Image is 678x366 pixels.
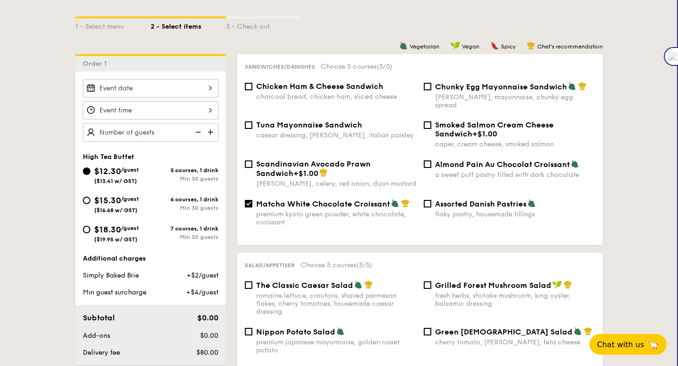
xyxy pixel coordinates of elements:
input: Green [DEMOGRAPHIC_DATA] Saladcherry tomato, [PERSON_NAME], feta cheese [424,328,431,335]
span: (3/5) [356,261,372,269]
div: romaine lettuce, croutons, shaved parmesan flakes, cherry tomatoes, housemade caesar dressing [256,292,416,316]
span: $80.00 [196,349,218,357]
img: icon-vegan.f8ff3823.svg [451,41,460,50]
img: icon-vegetarian.fe4039eb.svg [527,199,536,207]
div: [PERSON_NAME], mayonnaise, chunky egg spread [435,93,595,109]
div: [PERSON_NAME], celery, red onion, dijon mustard [256,180,416,188]
span: +$1.00 [472,129,497,138]
span: Add-ons [83,332,110,340]
input: Nippon Potato Saladpremium japanese mayonnaise, golden russet potato [245,328,252,335]
span: +$4/guest [186,288,218,296]
span: $15.30 [94,195,121,206]
img: icon-vegetarian.fe4039eb.svg [573,327,582,335]
img: icon-vegetarian.fe4039eb.svg [354,280,363,289]
span: Subtotal [83,313,115,322]
input: The Classic Caesar Saladromaine lettuce, croutons, shaved parmesan flakes, cherry tomatoes, house... [245,281,252,289]
span: /guest [121,167,139,173]
div: 7 courses, 1 drink [151,225,218,232]
span: +$1.00 [293,169,318,178]
span: Assorted Danish Pastries [435,199,526,208]
div: Min 30 guests [151,234,218,240]
img: icon-vegan.f8ff3823.svg [552,280,562,289]
span: Choose 5 courses [300,261,372,269]
span: Grilled Forest Mushroom Salad [435,281,551,290]
img: icon-chef-hat.a58ddaea.svg [364,280,373,289]
img: icon-chef-hat.a58ddaea.svg [584,327,592,335]
span: High Tea Buffet [83,153,134,161]
span: Smoked Salmon Cream Cheese Sandwich [435,120,554,138]
input: $18.30/guest($19.95 w/ GST)7 courses, 1 drinkMin 30 guests [83,226,90,233]
div: flaky pastry, housemade fillings [435,210,595,218]
input: Chicken Ham & Cheese Sandwichcharcoal bread, chicken ham, sliced cheese [245,83,252,90]
img: icon-vegetarian.fe4039eb.svg [571,159,579,168]
input: Chunky Egg Mayonnaise Sandwich[PERSON_NAME], mayonnaise, chunky egg spread [424,83,431,90]
span: $0.00 [197,313,218,322]
img: icon-reduce.1d2dbef1.svg [190,123,204,141]
div: premium japanese mayonnaise, golden russet potato [256,338,416,354]
span: Chat with us [597,340,644,349]
span: Tuna Mayonnaise Sandwich [256,120,362,129]
div: 1 - Select menu [75,18,151,32]
span: Nippon Potato Salad [256,327,335,336]
div: 5 courses, 1 drink [151,167,218,174]
img: icon-vegetarian.fe4039eb.svg [399,41,408,50]
span: The Classic Caesar Salad [256,281,353,290]
span: Vegetarian [410,43,439,50]
span: (3/5) [377,63,392,71]
input: Event date [83,79,218,97]
img: icon-spicy.37a8142b.svg [491,41,499,50]
img: icon-chef-hat.a58ddaea.svg [401,199,410,207]
span: Chicken Ham & Cheese Sandwich [256,82,383,91]
span: Delivery fee [83,349,120,357]
div: a sweet puff pastry filled with dark chocolate [435,171,595,179]
div: cherry tomato, [PERSON_NAME], feta cheese [435,338,595,346]
div: Additional charges [83,254,218,263]
span: Green [DEMOGRAPHIC_DATA] Salad [435,327,573,336]
div: charcoal bread, chicken ham, sliced cheese [256,93,416,101]
span: ($13.41 w/ GST) [94,178,137,184]
div: Min 30 guests [151,205,218,211]
img: icon-add.58712e84.svg [204,123,218,141]
input: Almond Pain Au Chocolat Croissanta sweet puff pastry filled with dark chocolate [424,160,431,168]
img: icon-vegetarian.fe4039eb.svg [336,327,345,335]
span: /guest [121,225,139,231]
div: premium kyoto green powder, white chocolate, croissant [256,210,416,226]
span: Simply Baked Brie [83,271,139,279]
span: /guest [121,196,139,202]
span: Sandwiches/Danishes [245,64,315,70]
div: caper, cream cheese, smoked salmon [435,140,595,148]
input: Number of guests [83,123,218,142]
span: Min guest surcharge [83,288,146,296]
input: Smoked Salmon Cream Cheese Sandwich+$1.00caper, cream cheese, smoked salmon [424,121,431,129]
span: Scandinavian Avocado Prawn Sandwich [256,159,371,178]
div: 2 - Select items [151,18,226,32]
img: icon-vegetarian.fe4039eb.svg [568,82,576,90]
span: Vegan [462,43,479,50]
img: icon-chef-hat.a58ddaea.svg [564,280,572,289]
span: Choose 5 courses [321,63,392,71]
span: 🦙 [648,339,659,350]
div: fresh herbs, shiitake mushroom, king oyster, balsamic dressing [435,292,595,308]
input: Assorted Danish Pastriesflaky pastry, housemade fillings [424,200,431,207]
img: icon-vegetarian.fe4039eb.svg [391,199,399,207]
span: Chunky Egg Mayonnaise Sandwich [435,82,567,91]
span: ($19.95 w/ GST) [94,236,137,243]
div: caesar dressing, [PERSON_NAME], italian parsley [256,131,416,139]
span: Salad/Appetiser [245,262,295,269]
button: Chat with us🦙 [589,334,667,355]
input: Tuna Mayonnaise Sandwichcaesar dressing, [PERSON_NAME], italian parsley [245,121,252,129]
span: Almond Pain Au Chocolat Croissant [435,160,570,169]
span: ($16.68 w/ GST) [94,207,137,214]
input: Grilled Forest Mushroom Saladfresh herbs, shiitake mushroom, king oyster, balsamic dressing [424,281,431,289]
span: $18.30 [94,224,121,235]
input: $12.30/guest($13.41 w/ GST)5 courses, 1 drinkMin 30 guests [83,167,90,175]
span: Matcha White Chocolate Croissant [256,199,390,208]
img: icon-chef-hat.a58ddaea.svg [578,82,587,90]
div: 3 - Check out [226,18,301,32]
span: Order 1 [83,60,111,68]
span: $12.30 [94,166,121,176]
span: Chef's recommendation [537,43,603,50]
input: $15.30/guest($16.68 w/ GST)6 courses, 1 drinkMin 30 guests [83,197,90,204]
input: Scandinavian Avocado Prawn Sandwich+$1.00[PERSON_NAME], celery, red onion, dijon mustard [245,160,252,168]
span: Spicy [501,43,516,50]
